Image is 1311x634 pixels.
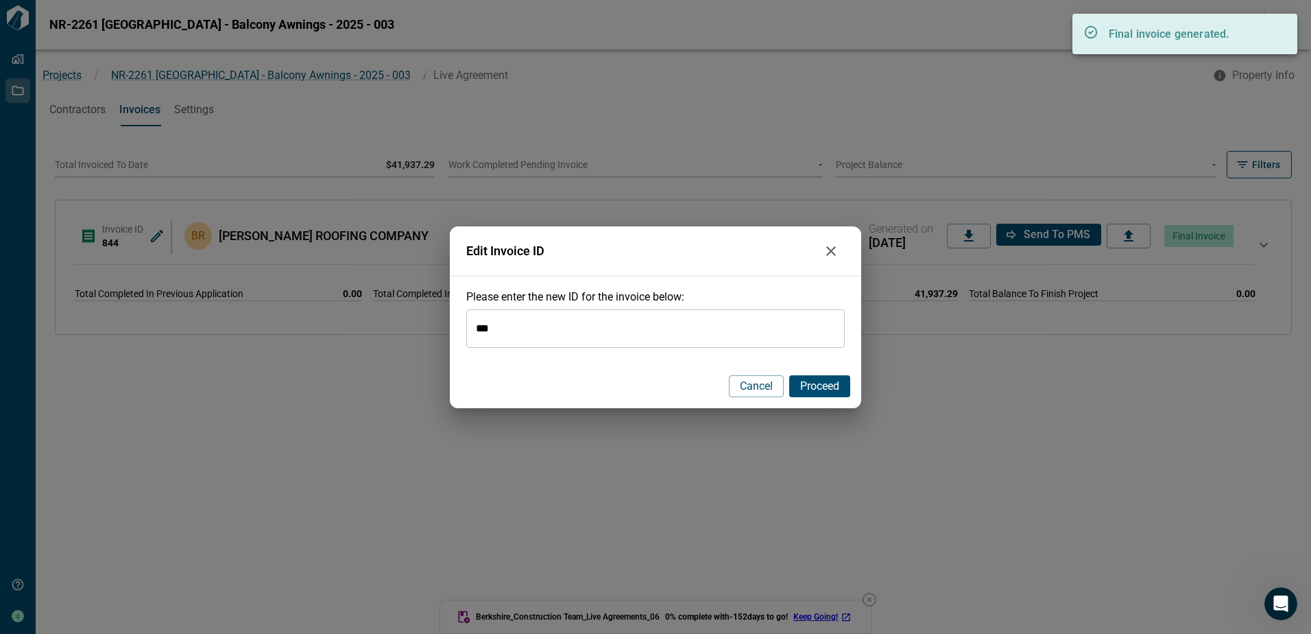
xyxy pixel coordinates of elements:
p: Final invoice generated. [1109,26,1273,43]
span: Edit Invoice ID [466,244,817,258]
button: Proceed [789,375,850,397]
button: Cancel [729,375,784,397]
span: Please enter the new ID for the invoice below: [466,290,684,303]
iframe: Intercom live chat [1264,587,1297,620]
span: Proceed [800,379,839,393]
span: Cancel [740,379,773,393]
